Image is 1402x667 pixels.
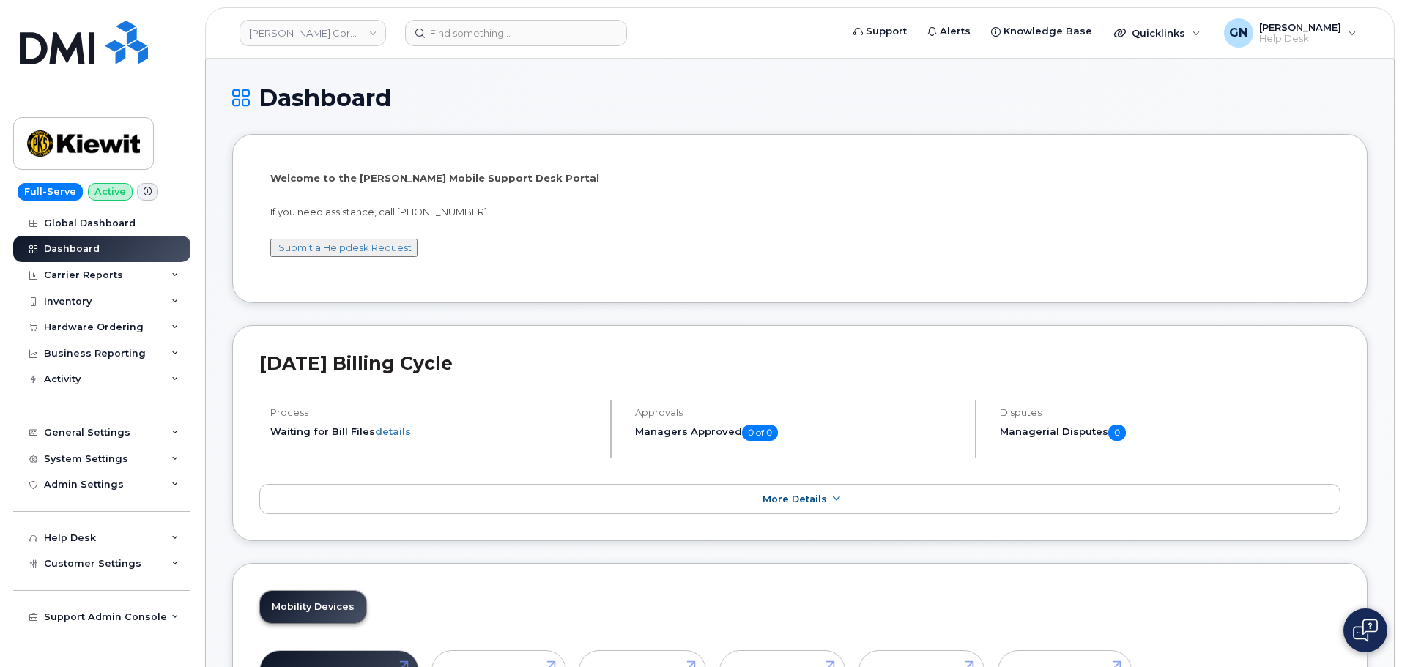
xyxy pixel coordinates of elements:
h4: Process [270,407,598,418]
h5: Managerial Disputes [1000,425,1340,441]
h2: [DATE] Billing Cycle [259,352,1340,374]
span: 0 of 0 [742,425,778,441]
span: More Details [763,493,827,504]
a: Submit a Helpdesk Request [278,242,412,253]
h4: Approvals [635,407,963,418]
h5: Managers Approved [635,425,963,441]
p: If you need assistance, call [PHONE_NUMBER] [270,205,1329,219]
li: Waiting for Bill Files [270,425,598,439]
a: Mobility Devices [260,591,366,623]
span: 0 [1108,425,1126,441]
p: Welcome to the [PERSON_NAME] Mobile Support Desk Portal [270,171,1329,185]
a: details [375,425,411,437]
img: Open chat [1353,619,1378,642]
h1: Dashboard [232,85,1368,111]
button: Submit a Helpdesk Request [270,239,418,257]
h4: Disputes [1000,407,1340,418]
